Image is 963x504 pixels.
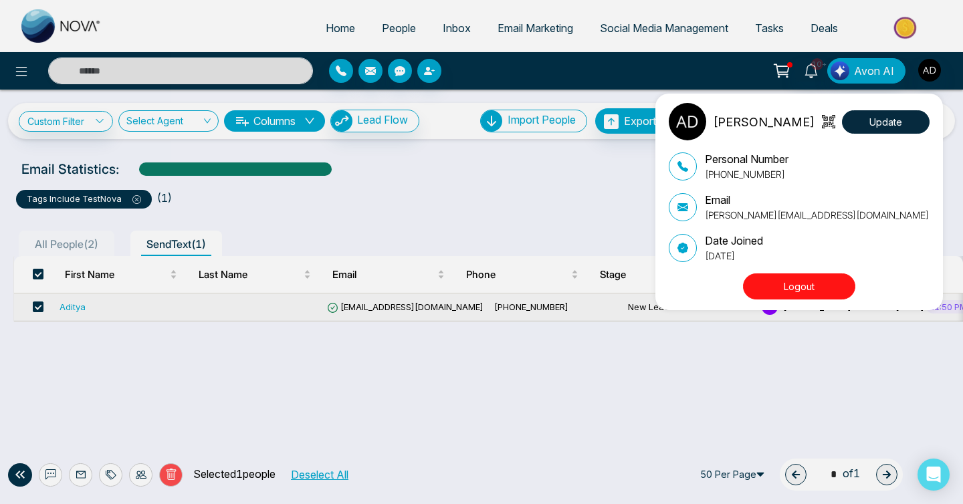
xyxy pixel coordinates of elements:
p: Date Joined [705,233,763,249]
p: Personal Number [705,151,788,167]
div: Open Intercom Messenger [918,459,950,491]
button: Update [842,110,930,134]
p: [PERSON_NAME][EMAIL_ADDRESS][DOMAIN_NAME] [705,208,929,222]
button: Logout [743,273,855,299]
p: [PHONE_NUMBER] [705,167,788,181]
p: Email [705,192,929,208]
p: [DATE] [705,249,763,263]
p: [PERSON_NAME] [713,113,815,131]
